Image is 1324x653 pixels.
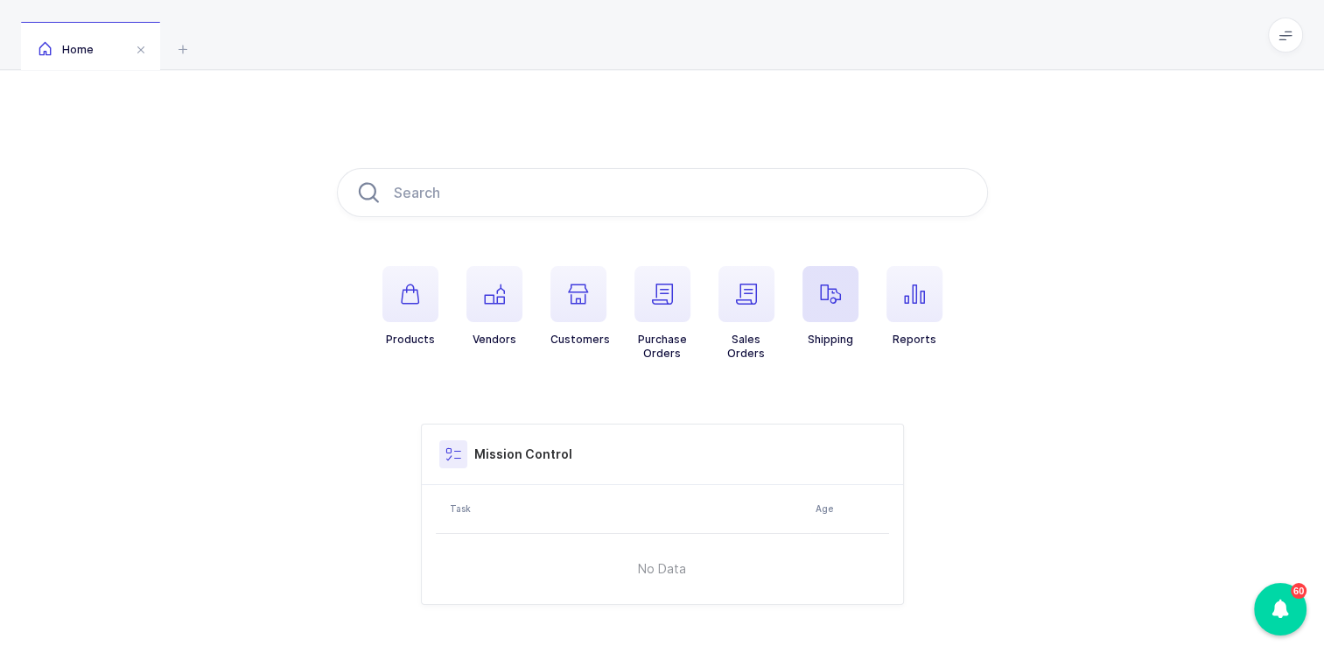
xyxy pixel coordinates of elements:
[1254,583,1306,635] div: 60
[337,168,988,217] input: Search
[634,266,690,361] button: PurchaseOrders
[550,266,610,347] button: Customers
[802,266,858,347] button: Shipping
[474,446,572,463] h3: Mission Control
[466,266,522,347] button: Vendors
[718,266,774,361] button: SalesOrders
[886,266,942,347] button: Reports
[450,502,805,516] div: Task
[1291,583,1306,599] div: 60
[549,543,775,595] span: No Data
[39,43,94,56] span: Home
[816,502,884,516] div: Age
[382,266,438,347] button: Products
